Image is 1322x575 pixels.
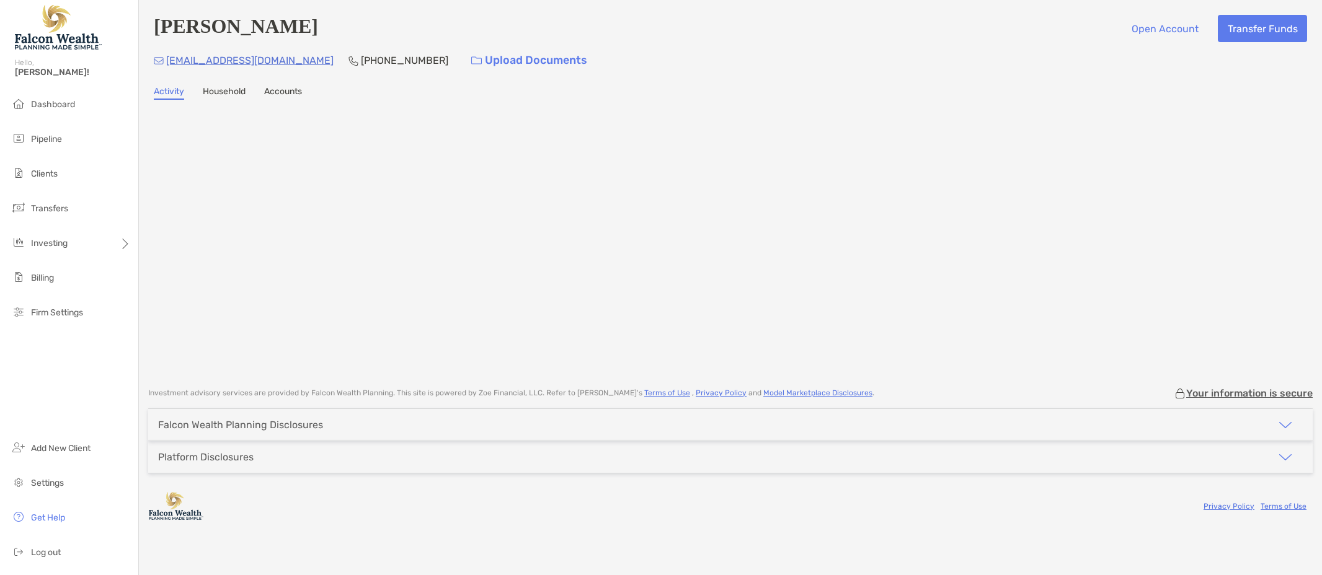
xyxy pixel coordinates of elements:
a: Model Marketplace Disclosures [763,388,872,397]
span: Investing [31,238,68,248]
span: [PERSON_NAME]! [15,67,131,77]
p: [PHONE_NUMBER] [361,53,448,68]
span: Settings [31,478,64,488]
img: Email Icon [154,57,164,64]
img: company logo [148,492,204,520]
img: firm-settings icon [11,304,26,319]
img: icon arrow [1278,418,1293,432]
span: Get Help [31,512,65,523]
a: Activity [154,86,184,100]
h4: [PERSON_NAME] [154,15,318,42]
img: logout icon [11,544,26,559]
span: Transfers [31,203,68,214]
p: Your information is secure [1186,387,1313,399]
img: Falcon Wealth Planning Logo [15,5,102,50]
div: Falcon Wealth Planning Disclosures [158,419,323,431]
img: Phone Icon [348,56,358,66]
img: transfers icon [11,200,26,215]
a: Terms of Use [1261,502,1306,511]
a: Accounts [264,86,302,100]
img: dashboard icon [11,96,26,111]
img: get-help icon [11,509,26,524]
a: Upload Documents [463,47,595,74]
button: Open Account [1122,15,1208,42]
p: [EMAIL_ADDRESS][DOMAIN_NAME] [166,53,334,68]
img: add_new_client icon [11,440,26,455]
span: Log out [31,547,61,558]
img: settings icon [11,475,26,489]
span: Firm Settings [31,307,83,318]
a: Terms of Use [644,388,690,397]
img: clients icon [11,165,26,180]
a: Household [203,86,246,100]
span: Pipeline [31,134,62,144]
img: investing icon [11,235,26,250]
button: Transfer Funds [1218,15,1307,42]
a: Privacy Policy [1204,502,1254,511]
a: Privacy Policy [696,388,747,397]
img: icon arrow [1278,450,1293,465]
img: billing icon [11,270,26,284]
p: Investment advisory services are provided by Falcon Wealth Planning . This site is powered by Zoe... [148,388,874,398]
span: Add New Client [31,443,91,454]
span: Billing [31,273,54,283]
img: pipeline icon [11,131,26,146]
div: Platform Disclosures [158,451,254,463]
span: Clients [31,169,58,179]
img: button icon [471,56,482,65]
span: Dashboard [31,99,75,110]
